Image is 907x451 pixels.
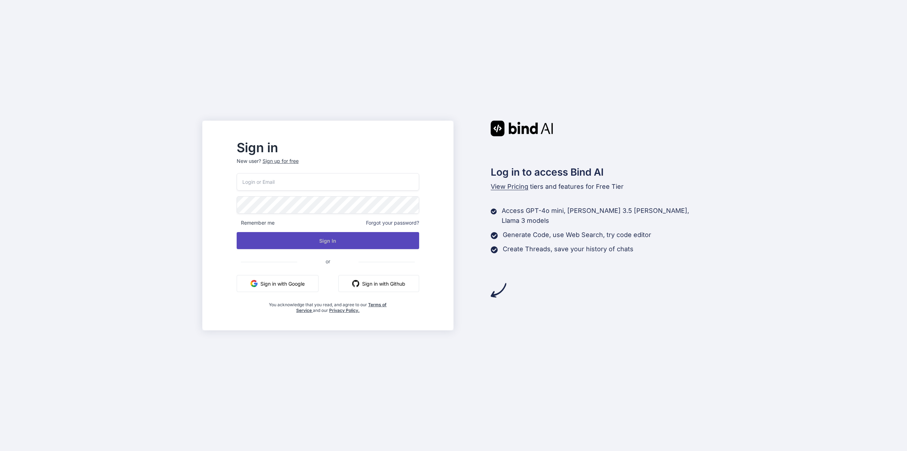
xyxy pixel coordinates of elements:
span: or [297,253,359,270]
a: Privacy Policy. [329,308,360,313]
p: tiers and features for Free Tier [491,182,705,192]
a: Terms of Service [296,302,387,313]
button: Sign in with Github [338,275,419,292]
span: Forgot your password? [366,219,419,226]
button: Sign In [237,232,419,249]
p: Create Threads, save your history of chats [503,244,633,254]
div: You acknowledge that you read, and agree to our and our [267,298,389,313]
p: New user? [237,158,419,173]
span: View Pricing [491,183,528,190]
p: Access GPT-4o mini, [PERSON_NAME] 3.5 [PERSON_NAME], Llama 3 models [502,206,705,226]
img: arrow [491,282,506,298]
img: Bind AI logo [491,121,553,136]
img: github [352,280,359,287]
img: google [250,280,258,287]
h2: Sign in [237,142,419,153]
div: Sign up for free [263,158,299,165]
h2: Log in to access Bind AI [491,165,705,180]
button: Sign in with Google [237,275,319,292]
p: Generate Code, use Web Search, try code editor [503,230,651,240]
input: Login or Email [237,173,419,191]
span: Remember me [237,219,275,226]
